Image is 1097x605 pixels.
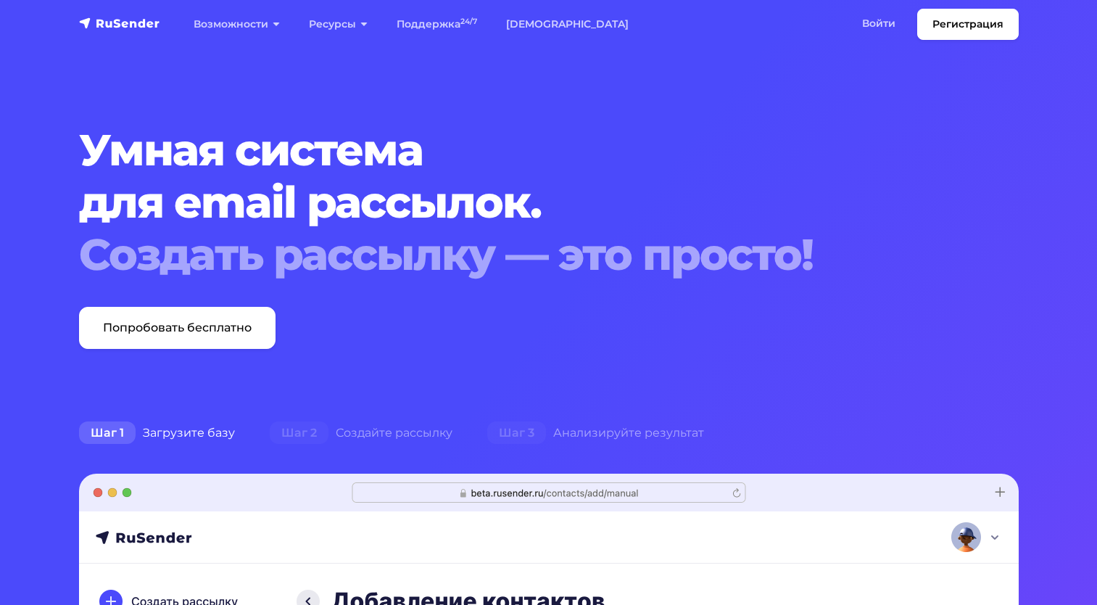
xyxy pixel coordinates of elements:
[270,421,328,445] span: Шаг 2
[848,9,910,38] a: Войти
[382,9,492,39] a: Поддержка24/7
[252,419,470,448] div: Создайте рассылку
[79,16,160,30] img: RuSender
[79,124,939,281] h1: Умная система для email рассылок.
[492,9,643,39] a: [DEMOGRAPHIC_DATA]
[294,9,382,39] a: Ресурсы
[79,421,136,445] span: Шаг 1
[62,419,252,448] div: Загрузите базу
[460,17,477,26] sup: 24/7
[470,419,721,448] div: Анализируйте результат
[179,9,294,39] a: Возможности
[917,9,1019,40] a: Регистрация
[487,421,546,445] span: Шаг 3
[79,307,276,349] a: Попробовать бесплатно
[79,229,939,281] div: Создать рассылку — это просто!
